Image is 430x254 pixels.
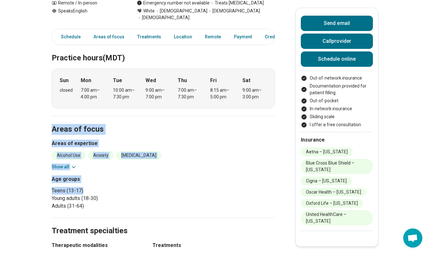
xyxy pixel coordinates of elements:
[210,77,217,84] strong: Fri
[178,77,187,84] strong: Thu
[230,30,256,43] a: Payment
[52,202,161,210] li: Adults (31-64)
[301,83,373,96] li: Documentation provided for patient filling
[301,34,373,49] button: Callprovider
[242,77,250,84] strong: Sat
[242,87,267,100] div: 9:00 am – 3:00 pm
[81,77,91,84] strong: Mon
[261,30,293,43] a: Credentials
[301,210,373,226] li: United HealthCare – [US_STATE]
[53,30,85,43] a: Schedule
[88,151,114,160] li: Anxiety
[301,121,373,128] li: I offer a free consultation
[301,159,373,174] li: Blue Cross Blue Shield – [US_STATE]
[301,51,373,67] a: Schedule online
[81,87,105,100] div: 7:00 am – 4:00 pm
[52,69,275,108] div: When does the program meet?
[52,242,141,249] h3: Therapeutic modalities
[52,109,275,135] h2: Areas of focus
[207,8,260,14] span: [DEMOGRAPHIC_DATA]
[90,30,128,43] a: Areas of focus
[116,151,161,160] li: [MEDICAL_DATA]
[301,136,373,144] h2: Insurance
[60,77,69,84] strong: Sun
[178,87,202,100] div: 7:00 am – 7:30 pm
[301,177,352,185] li: Cigna – [US_STATE]
[301,16,373,31] button: Send email
[52,210,275,236] h2: Treatment specialties
[143,8,155,14] span: White
[145,87,170,100] div: 9:00 am – 7:00 pm
[301,97,373,104] li: Out-of-pocket
[301,113,373,120] li: Sliding scale
[113,87,137,100] div: 10:00 am – 7:30 pm
[113,77,122,84] strong: Tue
[52,175,161,183] h3: Age groups
[301,148,353,156] li: Aetna – [US_STATE]
[301,188,366,196] li: Oscar Health – [US_STATE]
[52,37,275,64] h2: Practice hours (MDT)
[52,140,275,147] h3: Areas of expertise
[301,105,373,112] li: In-network insurance
[133,30,165,43] a: Treatments
[152,242,275,249] h3: Treatments
[145,77,156,84] strong: Wed
[60,87,73,94] div: closed
[137,14,189,21] span: [DEMOGRAPHIC_DATA]
[155,8,207,14] span: [DEMOGRAPHIC_DATA]
[201,30,225,43] a: Remote
[170,30,196,43] a: Location
[301,75,373,128] ul: Payment options
[52,187,161,195] li: Teens (13-17)
[52,195,161,202] li: Young adults (18-30)
[301,199,363,208] li: Oxford Life – [US_STATE]
[403,228,422,248] div: Open chat
[52,164,77,170] button: Show all
[52,151,85,160] li: Alcohol Use
[210,87,235,100] div: 8:15 am – 5:00 pm
[301,75,373,81] li: Out-of-network insurance
[52,8,124,21] div: Speaks English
